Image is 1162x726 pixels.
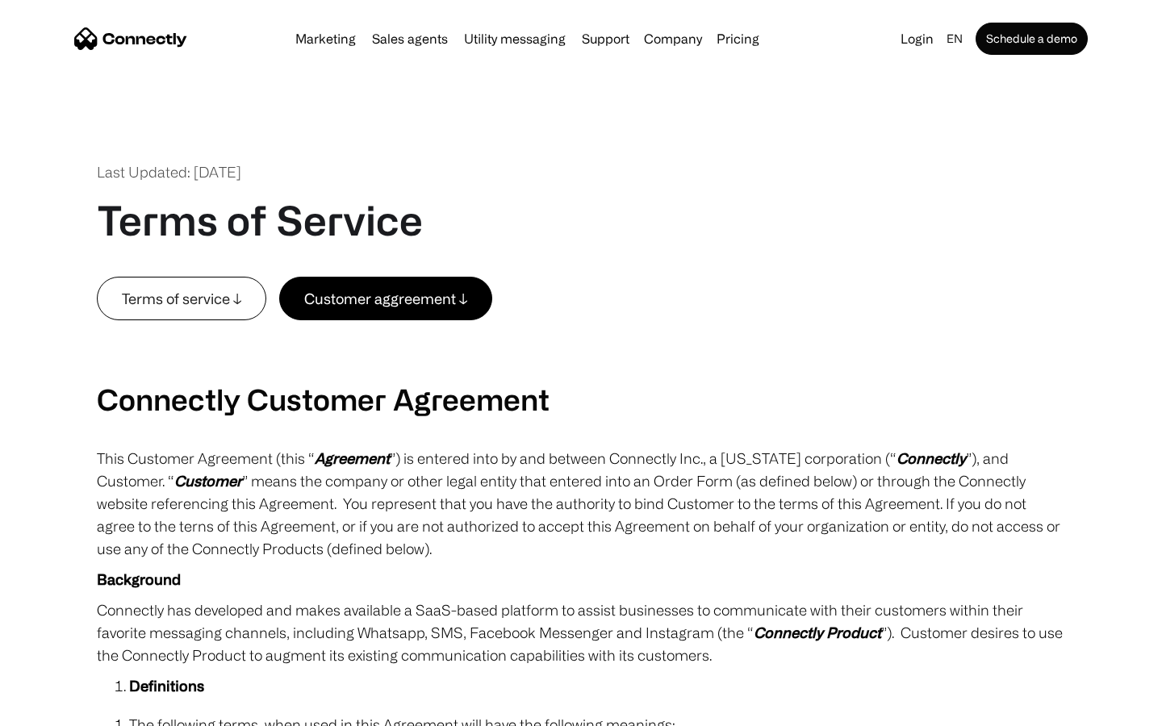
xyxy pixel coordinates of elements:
[174,473,242,489] em: Customer
[97,196,423,244] h1: Terms of Service
[97,161,241,183] div: Last Updated: [DATE]
[289,32,362,45] a: Marketing
[366,32,454,45] a: Sales agents
[122,287,241,310] div: Terms of service ↓
[97,571,181,587] strong: Background
[304,287,467,310] div: Customer aggreement ↓
[575,32,636,45] a: Support
[897,450,966,466] em: Connectly
[129,678,204,694] strong: Definitions
[97,382,1065,416] h2: Connectly Customer Agreement
[32,698,97,720] ul: Language list
[976,23,1088,55] a: Schedule a demo
[894,27,940,50] a: Login
[315,450,390,466] em: Agreement
[947,27,963,50] div: en
[710,32,766,45] a: Pricing
[97,599,1065,666] p: Connectly has developed and makes available a SaaS-based platform to assist businesses to communi...
[754,624,881,640] em: Connectly Product
[16,696,97,720] aside: Language selected: English
[97,351,1065,373] p: ‍
[97,447,1065,560] p: This Customer Agreement (this “ ”) is entered into by and between Connectly Inc., a [US_STATE] co...
[644,27,702,50] div: Company
[97,320,1065,343] p: ‍
[458,32,572,45] a: Utility messaging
